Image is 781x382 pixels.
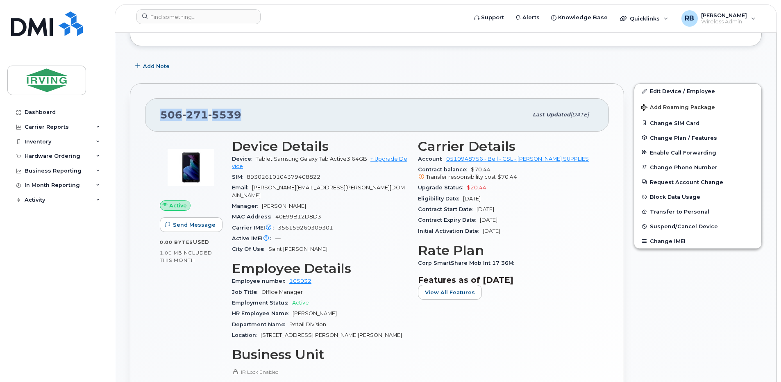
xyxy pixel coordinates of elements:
[497,174,517,180] span: $70.44
[173,221,216,229] span: Send Message
[477,206,494,212] span: [DATE]
[293,310,337,316] span: [PERSON_NAME]
[418,156,446,162] span: Account
[232,278,289,284] span: Employee number
[261,332,402,338] span: [STREET_ADDRESS][PERSON_NAME][PERSON_NAME]
[268,246,327,252] span: Saint [PERSON_NAME]
[275,214,321,220] span: 40E99B12D8D3
[522,14,540,22] span: Alerts
[634,189,761,204] button: Block Data Usage
[418,217,480,223] span: Contract Expiry Date
[232,347,408,362] h3: Business Unit
[232,246,268,252] span: City Of Use
[232,214,275,220] span: MAC Address
[481,14,504,22] span: Support
[232,156,407,169] a: + Upgrade Device
[483,228,500,234] span: [DATE]
[418,166,594,181] span: $70.44
[232,225,278,231] span: Carrier IMEI
[685,14,694,23] span: RB
[676,10,761,27] div: Roberts, Brad
[634,175,761,189] button: Request Account Change
[232,368,408,375] p: HR Lock Enabled
[262,203,306,209] span: [PERSON_NAME]
[289,278,311,284] a: 165032
[650,134,717,141] span: Change Plan / Features
[418,206,477,212] span: Contract Start Date
[418,139,594,154] h3: Carrier Details
[169,202,187,209] span: Active
[463,196,481,202] span: [DATE]
[232,184,405,198] span: [PERSON_NAME][EMAIL_ADDRESS][PERSON_NAME][DOMAIN_NAME]
[182,109,208,121] span: 271
[634,219,761,234] button: Suspend/Cancel Device
[232,203,262,209] span: Manager
[533,111,570,118] span: Last updated
[232,300,292,306] span: Employment Status
[160,250,212,263] span: included this month
[160,217,222,232] button: Send Message
[701,12,747,18] span: [PERSON_NAME]
[418,243,594,258] h3: Rate Plan
[634,116,761,130] button: Change SIM Card
[232,139,408,154] h3: Device Details
[634,160,761,175] button: Change Phone Number
[143,62,170,70] span: Add Note
[425,289,475,296] span: View All Features
[468,9,510,26] a: Support
[136,9,261,24] input: Find something...
[261,289,303,295] span: Office Manager
[480,217,497,223] span: [DATE]
[232,174,247,180] span: SIM
[208,109,241,121] span: 5539
[418,275,594,285] h3: Features as of [DATE]
[634,234,761,248] button: Change IMEI
[634,204,761,219] button: Transfer to Personal
[289,321,326,327] span: Retail Division
[232,321,289,327] span: Department Name
[232,184,252,191] span: Email
[160,239,193,245] span: 0.00 Bytes
[570,111,589,118] span: [DATE]
[232,332,261,338] span: Location
[160,109,241,121] span: 506
[278,225,333,231] span: 356159260309301
[650,223,718,230] span: Suspend/Cancel Device
[558,14,608,22] span: Knowledge Base
[130,59,177,73] button: Add Note
[630,15,660,22] span: Quicklinks
[418,285,482,300] button: View All Features
[634,98,761,115] button: Add Roaming Package
[292,300,309,306] span: Active
[232,289,261,295] span: Job Title
[634,130,761,145] button: Change Plan / Features
[510,9,545,26] a: Alerts
[232,235,275,241] span: Active IMEI
[467,184,486,191] span: $20.44
[247,174,320,180] span: 89302610104379408822
[545,9,613,26] a: Knowledge Base
[418,196,463,202] span: Eligibility Date
[418,228,483,234] span: Initial Activation Date
[232,261,408,276] h3: Employee Details
[701,18,747,25] span: Wireless Admin
[232,310,293,316] span: HR Employee Name
[446,156,589,162] a: 0510948756 - Bell - CSL - [PERSON_NAME] SUPPLIES
[193,239,209,245] span: used
[426,174,496,180] span: Transfer responsibility cost
[641,104,715,112] span: Add Roaming Package
[275,235,281,241] span: —
[232,156,256,162] span: Device
[418,166,471,173] span: Contract balance
[418,260,518,266] span: Corp SmartShare Mob Int 17 36M
[634,145,761,160] button: Enable Call Forwarding
[634,84,761,98] a: Edit Device / Employee
[256,156,367,162] span: Tablet Samsung Galaxy Tab Active3 64GB
[160,250,182,256] span: 1.00 MB
[166,143,216,192] img: image20231002-3703462-1ny0050.jpeg
[650,149,716,155] span: Enable Call Forwarding
[614,10,674,27] div: Quicklinks
[418,184,467,191] span: Upgrade Status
